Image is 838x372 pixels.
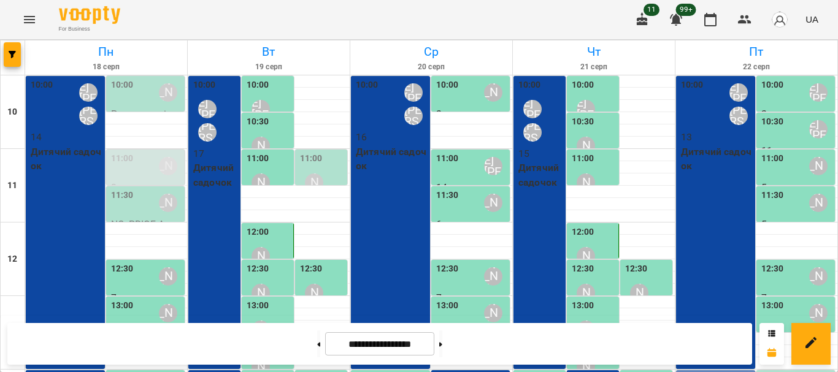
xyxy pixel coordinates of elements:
div: Шварова Марина [523,100,542,118]
p: 7 [111,290,183,305]
label: 10:00 [681,78,704,92]
div: Котомська Ірина Віталіївна [198,123,217,142]
p: Розвиваючі заняття малюки 2+ - Розвиваючі заняття [111,107,183,164]
div: Москалець Олена Вікторівна [484,194,502,212]
label: 10:00 [761,78,784,92]
div: Шварова Марина [577,100,595,118]
label: 10:00 [31,78,53,92]
label: 10:00 [572,78,594,92]
div: Грінченко Анна [252,247,270,265]
h6: Пт [677,42,836,61]
div: Шварова Марина [809,120,828,139]
h6: 19 серп [190,61,348,73]
button: Menu [15,5,44,34]
label: 11:30 [111,189,134,202]
p: Дитячий садочок [193,161,238,189]
label: 12:30 [247,262,269,276]
label: 11:00 [436,152,459,165]
label: 10:00 [193,78,216,92]
h6: 20 серп [352,61,510,73]
div: Москалець Олена Вікторівна [577,137,595,155]
img: Voopty Logo [59,6,120,24]
img: avatar_s.png [771,11,788,28]
h6: 10 [7,105,17,119]
h6: 22 серп [677,61,836,73]
div: Шварова Марина [809,83,828,102]
div: Шварова Марина [729,83,748,102]
label: 10:00 [356,78,379,92]
label: 11:00 [247,152,269,165]
div: Гусєва Олена [577,173,595,192]
label: 12:00 [572,226,594,239]
h6: 12 [7,252,17,266]
label: 10:30 [247,115,269,129]
p: 6 [436,217,508,232]
p: Дитячий садочок [356,145,428,173]
span: 99+ [676,4,696,16]
p: 17 [193,146,238,161]
div: Шварова Марина [484,157,502,175]
h6: 18 серп [27,61,185,73]
label: 10:00 [436,78,459,92]
p: 0 [111,180,183,195]
div: Бондарєва Віолєтта [305,284,323,302]
div: Котомська Ірина Віталіївна [523,123,542,142]
h6: Вт [190,42,348,61]
div: Бондарєва Віолєтта [809,194,828,212]
div: Бондарєва Віолєтта [159,157,177,175]
label: 12:30 [300,262,323,276]
div: Резенчук Світлана Анатоліїївна [630,284,648,302]
div: Резенчук Світлана Анатоліїївна [809,304,828,322]
p: 14 [31,130,102,145]
div: Шварова Марина [404,83,423,102]
div: Резенчук Світлана Анатоліїївна [484,304,502,322]
div: Котомська Ірина Віталіївна [729,107,748,125]
label: 13:00 [761,299,784,313]
p: 5 [761,180,833,195]
label: 10:00 [247,78,269,92]
p: 5 [761,217,833,232]
p: 3 [436,107,508,121]
label: 13:00 [572,299,594,313]
span: 11 [644,4,659,16]
div: Котомська Ірина Віталіївна [79,107,98,125]
div: Москалець Олена Вікторівна [252,137,270,155]
label: 11:30 [436,189,459,202]
label: 11:00 [111,152,134,165]
label: 13:00 [111,299,134,313]
label: 12:30 [436,262,459,276]
div: Грінченко Анна [577,247,595,265]
label: 11:00 [300,152,323,165]
div: Котомська Ірина Віталіївна [404,107,423,125]
label: 11:00 [572,152,594,165]
div: Гусєва Олена [252,173,270,192]
span: UA [805,13,818,26]
span: For Business [59,25,120,33]
div: Бондарєва Віолєтта [159,83,177,102]
h6: 21 серп [515,61,673,73]
label: 13:00 [436,299,459,313]
label: 12:30 [761,262,784,276]
label: 12:30 [111,262,134,276]
h6: Пн [27,42,185,61]
div: Шварова Марина [198,100,217,118]
p: 14 [436,180,508,195]
h6: Чт [515,42,673,61]
label: 13:00 [247,299,269,313]
p: Дитячий садочок [681,145,753,173]
h6: 11 [7,179,17,192]
p: 13 [681,130,753,145]
div: Москалець Олена Вікторівна [577,284,595,302]
p: 7 [436,290,508,305]
label: 10:00 [518,78,541,92]
p: 15 [518,146,563,161]
label: 10:30 [572,115,594,129]
div: Резенчук Світлана Анатоліїївна [159,304,177,322]
p: 7 [761,290,833,305]
div: Бондарєва Віолєтта [809,157,828,175]
p: 2 [761,107,833,121]
div: Шварова Марина [252,100,270,118]
label: 10:30 [761,115,784,129]
p: Дитячий садочок [31,145,102,173]
p: NO_PRICE - Англійська мова 5+ [111,217,183,246]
